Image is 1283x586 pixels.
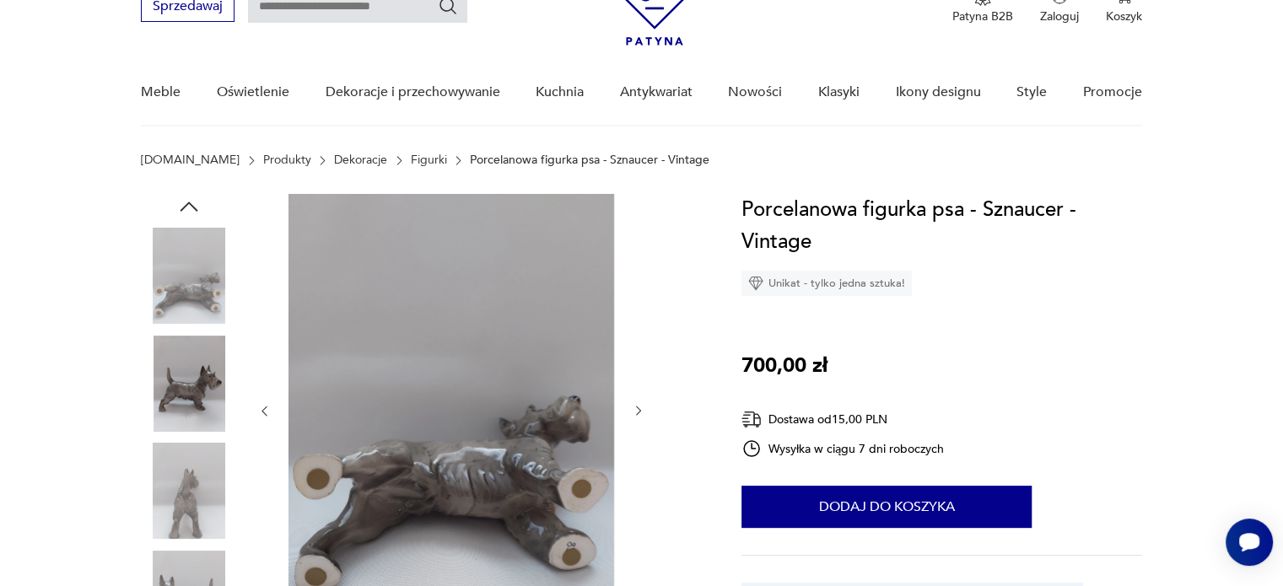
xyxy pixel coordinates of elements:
[741,271,912,296] div: Unikat - tylko jedna sztuka!
[470,153,709,167] p: Porcelanowa figurka psa - Sznaucer - Vintage
[325,60,499,125] a: Dekoracje i przechowywanie
[741,409,944,430] div: Dostawa od 15,00 PLN
[411,153,447,167] a: Figurki
[141,228,237,324] img: Zdjęcie produktu Porcelanowa figurka psa - Sznaucer - Vintage
[728,60,782,125] a: Nowości
[1083,60,1142,125] a: Promocje
[952,8,1013,24] p: Patyna B2B
[741,194,1142,258] h1: Porcelanowa figurka psa - Sznaucer - Vintage
[536,60,584,125] a: Kuchnia
[748,276,763,291] img: Ikona diamentu
[1016,60,1047,125] a: Style
[1226,519,1273,566] iframe: Smartsupp widget button
[1106,8,1142,24] p: Koszyk
[741,409,762,430] img: Ikona dostawy
[1040,8,1079,24] p: Zaloguj
[263,153,311,167] a: Produkty
[818,60,860,125] a: Klasyki
[217,60,289,125] a: Oświetlenie
[620,60,693,125] a: Antykwariat
[141,336,237,432] img: Zdjęcie produktu Porcelanowa figurka psa - Sznaucer - Vintage
[741,438,944,459] div: Wysyłka w ciągu 7 dni roboczych
[141,2,234,13] a: Sprzedawaj
[141,60,181,125] a: Meble
[141,153,240,167] a: [DOMAIN_NAME]
[741,486,1032,528] button: Dodaj do koszyka
[334,153,387,167] a: Dekoracje
[895,60,980,125] a: Ikony designu
[141,443,237,539] img: Zdjęcie produktu Porcelanowa figurka psa - Sznaucer - Vintage
[741,350,827,382] p: 700,00 zł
